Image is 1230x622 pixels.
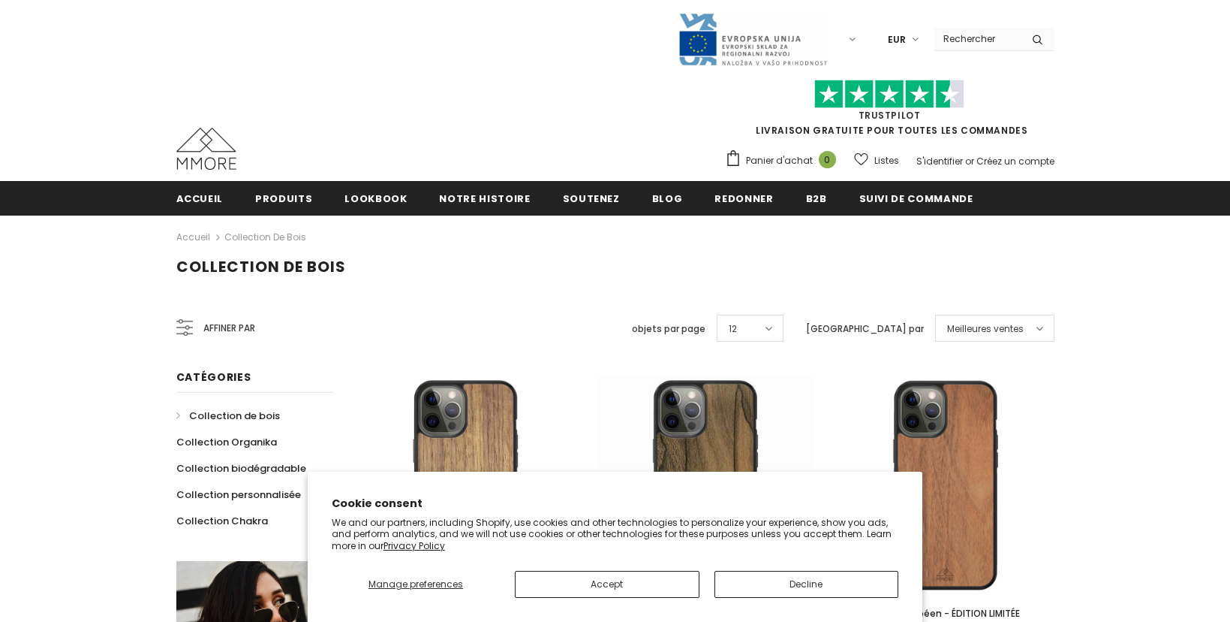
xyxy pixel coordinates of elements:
a: Blog [652,181,683,215]
a: Collection biodégradable [176,455,306,482]
a: Collection de bois [176,403,280,429]
span: 12 [729,322,737,337]
a: Notre histoire [439,181,530,215]
span: Produits [255,192,312,206]
a: Panier d'achat 0 [725,149,844,172]
a: Accueil [176,181,224,215]
a: Accueil [176,228,210,246]
a: Créez un compte [976,155,1054,168]
span: Panier d'achat [746,153,813,168]
span: Notre histoire [439,192,530,206]
a: Noyer Européen - ÉDITION LIMITÉE [836,605,1054,622]
span: Meilleures ventes [947,322,1024,337]
img: Javni Razpis [678,12,828,67]
span: Catégories [176,370,251,385]
button: Accept [515,571,699,598]
a: Suivi de commande [859,181,973,215]
span: Blog [652,192,683,206]
span: Collection personnalisée [176,488,301,502]
img: Cas MMORE [176,128,236,170]
a: B2B [806,181,827,215]
input: Search Site [934,28,1021,50]
a: Lookbook [344,181,407,215]
span: Affiner par [203,320,255,337]
span: B2B [806,192,827,206]
button: Manage preferences [332,571,500,598]
span: EUR [888,32,906,47]
a: Privacy Policy [383,539,445,552]
h2: Cookie consent [332,496,899,512]
a: Collection de bois [224,231,306,243]
a: Collection Chakra [176,508,268,534]
span: Collection de bois [176,256,346,277]
a: Produits [255,181,312,215]
span: Manage preferences [368,578,463,590]
a: Redonner [714,181,773,215]
span: or [965,155,974,168]
span: Collection Chakra [176,514,268,528]
a: soutenez [563,181,620,215]
a: Listes [854,147,899,174]
button: Decline [714,571,899,598]
p: We and our partners, including Shopify, use cookies and other technologies to personalize your ex... [332,517,899,552]
a: S'identifier [916,155,963,168]
label: objets par page [632,322,705,337]
span: LIVRAISON GRATUITE POUR TOUTES LES COMMANDES [725,86,1054,137]
span: Noyer Européen - ÉDITION LIMITÉE [870,607,1020,620]
span: Lookbook [344,192,407,206]
span: Collection biodégradable [176,461,306,476]
a: Javni Razpis [678,32,828,45]
a: TrustPilot [859,109,921,122]
img: Faites confiance aux étoiles pilotes [814,80,964,109]
span: 0 [819,151,836,168]
span: Listes [874,153,899,168]
span: Accueil [176,192,224,206]
a: Collection Organika [176,429,277,455]
span: Collection de bois [189,409,280,423]
span: Redonner [714,192,773,206]
a: Collection personnalisée [176,482,301,508]
span: Suivi de commande [859,192,973,206]
label: [GEOGRAPHIC_DATA] par [806,322,924,337]
span: Collection Organika [176,435,277,449]
span: soutenez [563,192,620,206]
